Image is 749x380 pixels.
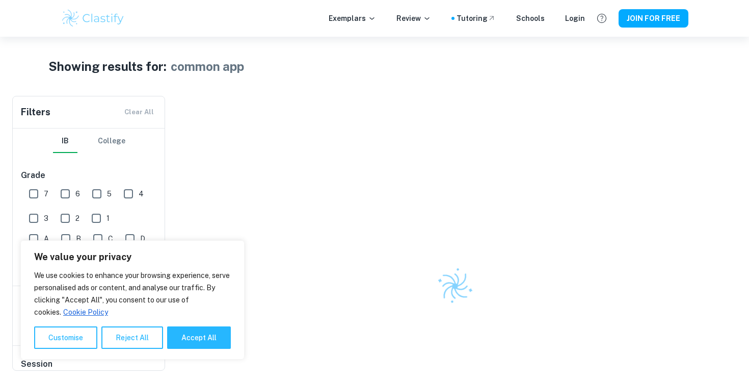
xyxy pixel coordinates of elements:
[140,233,145,244] span: D
[171,57,244,75] h1: common app
[34,251,231,263] p: We value your privacy
[75,213,79,224] span: 2
[34,326,97,349] button: Customise
[44,213,48,224] span: 3
[76,233,81,244] span: B
[63,308,109,317] a: Cookie Policy
[20,240,245,360] div: We value your privacy
[457,13,496,24] a: Tutoring
[21,358,157,378] h6: Session
[431,261,479,310] img: Clastify logo
[53,129,77,153] button: IB
[106,213,110,224] span: 1
[34,269,231,318] p: We use cookies to enhance your browsing experience, serve personalised ads or content, and analys...
[516,13,545,24] a: Schools
[167,326,231,349] button: Accept All
[75,188,80,199] span: 6
[98,129,125,153] button: College
[48,57,167,75] h1: Showing results for:
[44,188,48,199] span: 7
[593,10,610,27] button: Help and Feedback
[107,188,112,199] span: 5
[329,13,376,24] p: Exemplars
[565,13,585,24] a: Login
[21,169,157,182] h6: Grade
[101,326,163,349] button: Reject All
[61,8,125,29] img: Clastify logo
[21,105,50,119] h6: Filters
[44,233,49,244] span: A
[53,129,125,153] div: Filter type choice
[619,9,688,28] button: JOIN FOR FREE
[396,13,431,24] p: Review
[108,233,113,244] span: C
[139,188,144,199] span: 4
